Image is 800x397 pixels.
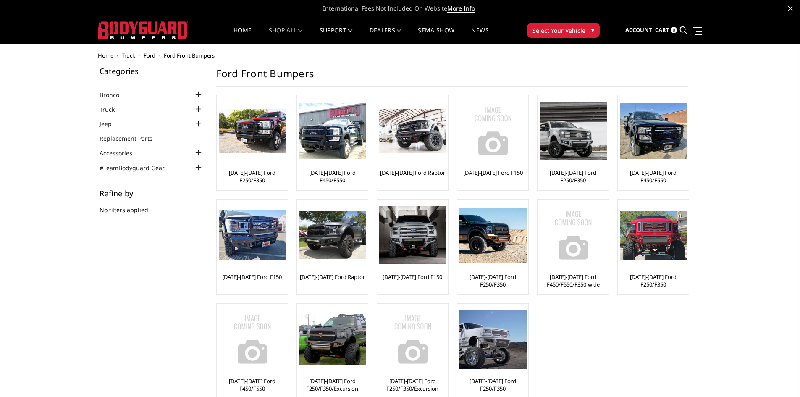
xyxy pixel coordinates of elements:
span: Select Your Vehicle [532,26,585,35]
a: [DATE]-[DATE] Ford F250/F350 [459,273,526,288]
a: Account [625,19,652,42]
a: Jeep [100,119,122,128]
a: No Image [219,306,286,373]
a: Accessories [100,149,143,158]
a: [DATE]-[DATE] Ford F250/F350/Excursion [379,377,446,392]
h5: Refine by [100,189,204,197]
img: No Image [379,306,446,373]
a: SEMA Show [418,27,454,44]
img: No Image [219,306,286,373]
a: Ford [144,52,155,59]
a: Replacement Parts [100,134,163,143]
div: No filters applied [100,189,204,223]
img: BODYGUARD BUMPERS [98,21,188,39]
a: [DATE]-[DATE] Ford F250/F350 [540,169,606,184]
a: [DATE]-[DATE] Ford F250/F350 [219,169,286,184]
a: [DATE]-[DATE] Ford Raptor [300,273,365,281]
a: [DATE]-[DATE] Ford F250/F350/Excursion [299,377,366,392]
span: 0 [671,27,677,33]
span: Cart [655,26,669,34]
a: Home [233,27,252,44]
a: [DATE]-[DATE] Ford F250/F350 [459,377,526,392]
a: [DATE]-[DATE] Ford F150 [383,273,442,281]
a: [DATE]-[DATE] Ford F450/F550 [620,169,687,184]
a: Bronco [100,90,130,99]
a: Home [98,52,113,59]
a: [DATE]-[DATE] Ford F450/F550 [299,169,366,184]
h5: Categories [100,67,204,75]
a: Support [320,27,353,44]
a: More Info [447,4,475,13]
img: No Image [459,97,527,165]
a: Truck [122,52,135,59]
a: News [471,27,488,44]
h1: Ford Front Bumpers [216,67,688,87]
span: Ford Front Bumpers [164,52,215,59]
a: [DATE]-[DATE] Ford F250/F350 [620,273,687,288]
a: #TeamBodyguard Gear [100,163,175,172]
a: shop all [269,27,303,44]
a: Cart 0 [655,19,677,42]
a: [DATE]-[DATE] Ford F150 [222,273,282,281]
img: No Image [540,202,607,269]
a: [DATE]-[DATE] Ford F450/F550 [219,377,286,392]
a: [DATE]-[DATE] Ford Raptor [380,169,445,176]
button: Select Your Vehicle [527,23,600,38]
span: Account [625,26,652,34]
a: Truck [100,105,125,114]
a: Dealers [370,27,401,44]
a: [DATE]-[DATE] Ford F150 [463,169,523,176]
span: ▾ [591,26,594,34]
a: [DATE]-[DATE] Ford F450/F550/F350-wide [540,273,606,288]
